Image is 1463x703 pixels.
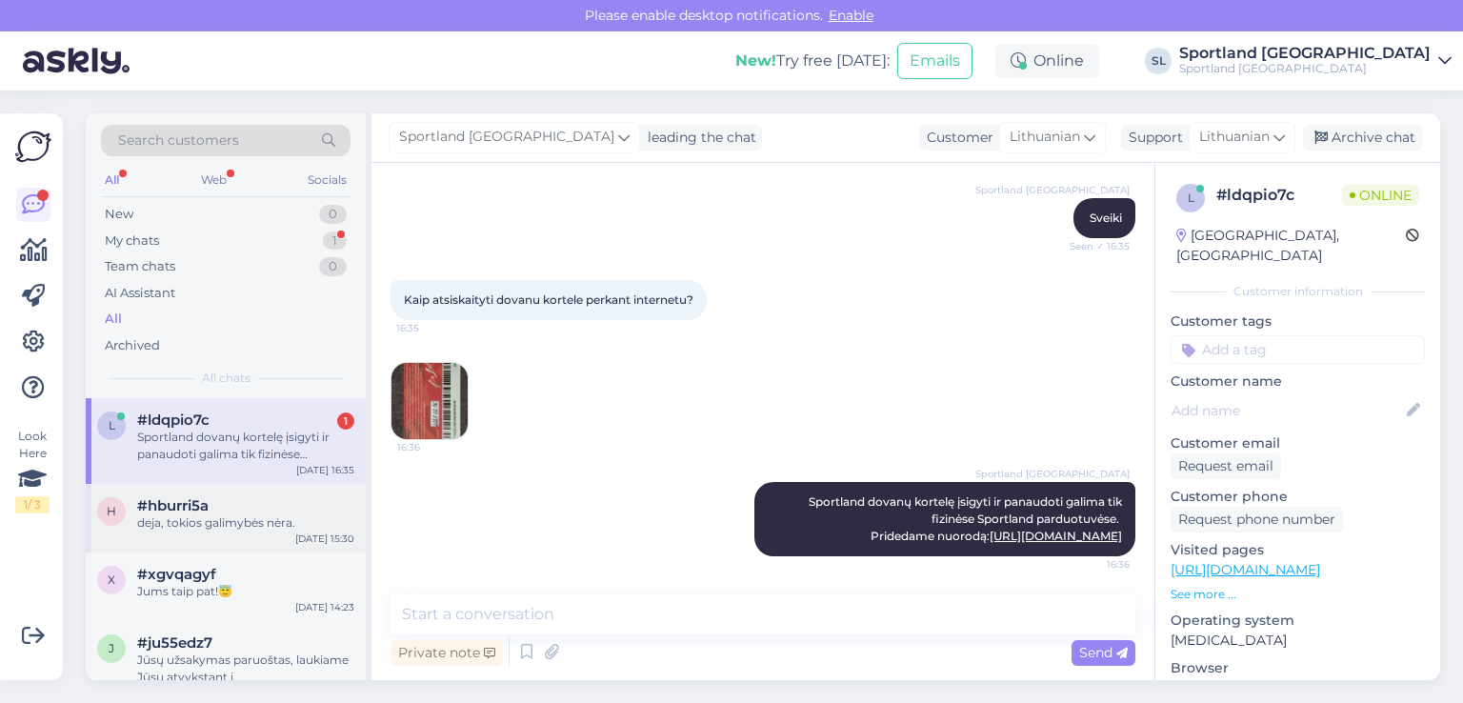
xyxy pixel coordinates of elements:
[399,127,614,148] span: Sportland [GEOGRAPHIC_DATA]
[1342,185,1419,206] span: Online
[1010,127,1080,148] span: Lithuanian
[897,43,972,79] button: Emails
[296,463,354,477] div: [DATE] 16:35
[1121,128,1183,148] div: Support
[1179,61,1431,76] div: Sportland [GEOGRAPHIC_DATA]
[1171,631,1425,651] p: [MEDICAL_DATA]
[137,514,354,532] div: deja, tokios galimybės nėra.
[391,640,503,666] div: Private note
[1216,184,1342,207] div: # ldqpio7c
[1171,678,1425,698] p: Chrome [TECHNICAL_ID]
[319,257,347,276] div: 0
[105,231,159,251] div: My chats
[1171,433,1425,453] p: Customer email
[1171,561,1320,578] a: [URL][DOMAIN_NAME]
[1199,127,1270,148] span: Lithuanian
[397,440,469,454] span: 16:36
[137,652,354,686] div: Jūsų užsakymas paruoštas, laukiame Jūsų atvykstant į [GEOGRAPHIC_DATA] [GEOGRAPHIC_DATA] parduotu...
[15,129,51,165] img: Askly Logo
[1058,239,1130,253] span: Seen ✓ 16:35
[1171,658,1425,678] p: Browser
[137,412,210,429] span: #ldqpio7c
[137,583,354,600] div: Jums taip pat!😇
[101,168,123,192] div: All
[105,284,175,303] div: AI Assistant
[990,529,1122,543] a: [URL][DOMAIN_NAME]
[1171,311,1425,331] p: Customer tags
[304,168,351,192] div: Socials
[337,412,354,430] div: 1
[975,467,1130,481] span: Sportland [GEOGRAPHIC_DATA]
[323,231,347,251] div: 1
[15,496,50,513] div: 1 / 3
[995,44,1099,78] div: Online
[295,532,354,546] div: [DATE] 15:30
[118,131,239,151] span: Search customers
[319,205,347,224] div: 0
[1171,540,1425,560] p: Visited pages
[396,321,468,335] span: 16:35
[919,128,993,148] div: Customer
[1179,46,1431,61] div: Sportland [GEOGRAPHIC_DATA]
[15,428,50,513] div: Look Here
[391,363,468,439] img: Attachment
[108,572,115,587] span: x
[295,600,354,614] div: [DATE] 14:23
[1171,487,1425,507] p: Customer phone
[137,634,212,652] span: #ju55edz7
[109,418,115,432] span: l
[137,497,209,514] span: #hburri5a
[1171,586,1425,603] p: See more ...
[1172,400,1403,421] input: Add name
[107,504,116,518] span: h
[735,51,776,70] b: New!
[105,257,175,276] div: Team chats
[1179,46,1452,76] a: Sportland [GEOGRAPHIC_DATA]Sportland [GEOGRAPHIC_DATA]
[640,128,756,148] div: leading the chat
[1171,453,1281,479] div: Request email
[1188,191,1194,205] span: l
[823,7,879,24] span: Enable
[1079,644,1128,661] span: Send
[1303,125,1423,151] div: Archive chat
[404,292,693,307] span: Kaip atsiskaityti dovanu kortele perkant internetu?
[137,566,216,583] span: #xgvqagyf
[105,336,160,355] div: Archived
[197,168,230,192] div: Web
[1171,372,1425,392] p: Customer name
[1171,335,1425,364] input: Add a tag
[1058,557,1130,572] span: 16:36
[975,183,1130,197] span: Sportland [GEOGRAPHIC_DATA]
[105,310,122,329] div: All
[1090,211,1122,225] span: Sveiki
[1145,48,1172,74] div: SL
[1171,507,1343,532] div: Request phone number
[1171,283,1425,300] div: Customer information
[1171,611,1425,631] p: Operating system
[202,370,251,387] span: All chats
[735,50,890,72] div: Try free [DATE]:
[105,205,133,224] div: New
[1176,226,1406,266] div: [GEOGRAPHIC_DATA], [GEOGRAPHIC_DATA]
[809,494,1125,543] span: Sportland dovanų kortelę įsigyti ir panaudoti galima tik fizinėse Sportland parduotuvėse. Prideda...
[137,429,354,463] div: Sportland dovanų kortelę įsigyti ir panaudoti galima tik fizinėse Sportland parduotuvėse. Prideda...
[109,641,114,655] span: j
